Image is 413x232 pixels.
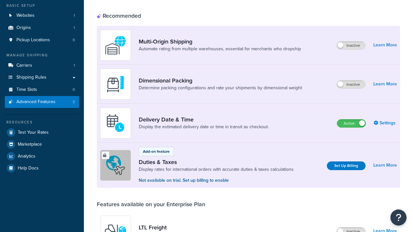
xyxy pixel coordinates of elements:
a: Marketplace [5,139,79,150]
a: Duties & Taxes [139,159,294,166]
span: Shipping Rules [16,75,46,80]
a: Origins1 [5,22,79,34]
span: Origins [16,25,31,31]
span: 0 [73,37,75,43]
span: 1 [74,25,75,31]
span: Advanced Features [16,99,55,105]
li: Time Slots [5,84,79,96]
li: Origins [5,22,79,34]
a: LTL Freight [139,224,272,231]
li: Websites [5,10,79,22]
a: Pickup Locations0 [5,34,79,46]
a: Learn More [373,161,397,170]
a: Display the estimated delivery date or time in transit as checkout. [139,124,269,130]
img: gfkeb5ejjkALwAAAABJRU5ErkJggg== [104,112,127,134]
label: Inactive [337,42,365,49]
label: Inactive [337,81,365,88]
span: 2 [73,99,75,105]
a: Set Up Billing [327,161,366,170]
a: Display rates for international orders with accurate duties & taxes calculations [139,166,294,173]
li: Advanced Features [5,96,79,108]
a: Determine packing configurations and rate your shipments by dimensional weight [139,85,302,91]
img: DTVBYsAAAAAASUVORK5CYII= [104,73,127,95]
div: Features available on your Enterprise Plan [97,201,205,208]
div: Basic Setup [5,3,79,8]
div: Manage Shipping [5,53,79,58]
a: Settings [374,119,397,128]
img: WatD5o0RtDAAAAAElFTkSuQmCC [104,34,127,56]
a: Analytics [5,150,79,162]
li: Carriers [5,60,79,72]
p: Not available on trial. Set up billing to enable [139,177,294,184]
span: 1 [74,13,75,18]
li: Pickup Locations [5,34,79,46]
a: Learn More [373,41,397,50]
span: 0 [73,87,75,92]
label: Active [337,120,366,127]
div: Recommended [97,12,141,19]
a: Dimensional Packing [139,77,302,84]
span: Carriers [16,63,32,68]
a: Advanced Features2 [5,96,79,108]
a: Websites1 [5,10,79,22]
div: Resources [5,120,79,125]
span: Marketplace [18,142,42,147]
span: Analytics [18,154,35,159]
span: Pickup Locations [16,37,50,43]
span: Websites [16,13,35,18]
span: 1 [74,63,75,68]
span: Test Your Rates [18,130,49,135]
a: Time Slots0 [5,84,79,96]
span: Help Docs [18,166,39,171]
p: Add-on feature [143,149,170,154]
a: Delivery Date & Time [139,116,269,123]
a: Learn More [373,80,397,89]
a: Carriers1 [5,60,79,72]
a: Help Docs [5,162,79,174]
button: Open Resource Center [390,209,407,226]
a: Shipping Rules [5,72,79,83]
span: Time Slots [16,87,37,92]
a: Multi-Origin Shipping [139,38,301,45]
a: Automate rating from multiple warehouses, essential for merchants who dropship [139,46,301,52]
a: Test Your Rates [5,127,79,138]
